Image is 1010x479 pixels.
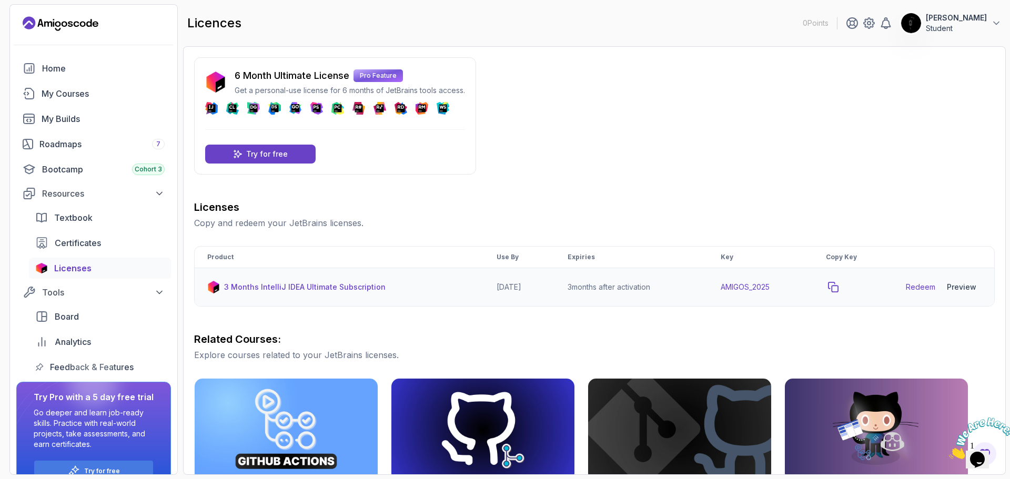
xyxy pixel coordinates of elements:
[205,72,226,93] img: jetbrains icon
[54,262,92,274] span: Licenses
[39,138,165,150] div: Roadmaps
[353,69,403,82] p: Pro Feature
[50,361,134,373] span: Feedback & Features
[484,268,555,307] td: [DATE]
[29,232,171,253] a: certificates
[42,62,165,75] div: Home
[23,15,98,32] a: Landing page
[42,286,165,299] div: Tools
[42,187,165,200] div: Resources
[29,306,171,327] a: board
[42,87,165,100] div: My Courses
[16,134,171,155] a: roadmaps
[224,282,386,292] p: 3 Months IntelliJ IDEA Ultimate Subscription
[945,413,1010,463] iframe: chat widget
[16,58,171,79] a: home
[42,113,165,125] div: My Builds
[708,247,813,268] th: Key
[484,247,555,268] th: Use By
[4,4,69,46] img: Chat attention grabber
[84,467,120,475] a: Try for free
[55,237,101,249] span: Certificates
[194,200,995,215] h3: Licenses
[246,149,288,159] p: Try for free
[205,145,316,164] a: Try for free
[29,258,171,279] a: licenses
[555,268,708,307] td: 3 months after activation
[826,280,841,294] button: copy-button
[813,247,893,268] th: Copy Key
[16,283,171,302] button: Tools
[194,349,995,361] p: Explore courses related to your JetBrains licenses.
[34,407,154,450] p: Go deeper and learn job-ready skills. Practice with real-world projects, take assessments, and ea...
[4,4,8,13] span: 1
[926,23,987,34] p: Student
[942,277,982,298] button: Preview
[55,310,79,323] span: Board
[29,331,171,352] a: analytics
[135,165,162,174] span: Cohort 3
[926,13,987,23] p: [PERSON_NAME]
[156,140,160,148] span: 7
[194,332,995,346] h3: Related Courses:
[803,18,829,28] p: 0 Points
[16,83,171,104] a: courses
[555,247,708,268] th: Expiries
[16,184,171,203] button: Resources
[194,217,995,229] p: Copy and redeem your JetBrains licenses.
[906,282,935,292] a: Redeem
[235,68,349,83] p: 6 Month Ultimate License
[55,335,91,348] span: Analytics
[195,247,484,268] th: Product
[54,211,93,224] span: Textbook
[16,108,171,129] a: builds
[207,281,220,293] img: jetbrains icon
[35,263,48,273] img: jetbrains icon
[947,282,976,292] div: Preview
[708,268,813,307] td: AMIGOS_2025
[901,13,921,33] img: user profile image
[29,207,171,228] a: textbook
[29,356,171,378] a: feedback
[187,15,241,32] h2: licences
[42,163,165,176] div: Bootcamp
[901,13,1002,34] button: user profile image[PERSON_NAME]Student
[16,159,171,180] a: bootcamp
[235,85,465,96] p: Get a personal-use license for 6 months of JetBrains tools access.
